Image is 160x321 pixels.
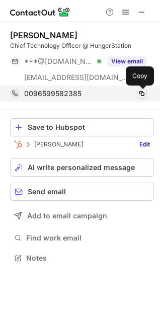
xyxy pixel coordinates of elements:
button: Notes [10,251,154,265]
span: Add to email campaign [27,212,107,220]
a: Edit [135,139,154,149]
span: 0096599582385 [24,89,82,98]
span: Notes [26,254,150,263]
span: ***@[DOMAIN_NAME] [24,57,94,66]
img: Hubspot [14,140,22,148]
button: Send email [10,183,154,201]
div: Save to Hubspot [28,123,149,131]
span: Find work email [26,233,150,243]
button: Save to Hubspot [10,118,154,136]
button: Add to email campaign [10,207,154,225]
img: ContactOut v5.3.10 [10,6,70,18]
span: Send email [28,188,66,196]
button: Find work email [10,231,154,245]
div: Chief Technology Officer @ HungerStation [10,41,154,50]
button: Reveal Button [107,56,147,66]
p: [PERSON_NAME] [34,141,83,148]
button: AI write personalized message [10,158,154,177]
div: [PERSON_NAME] [10,30,77,40]
span: [EMAIL_ADDRESS][DOMAIN_NAME] [24,73,129,82]
span: AI write personalized message [28,164,135,172]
